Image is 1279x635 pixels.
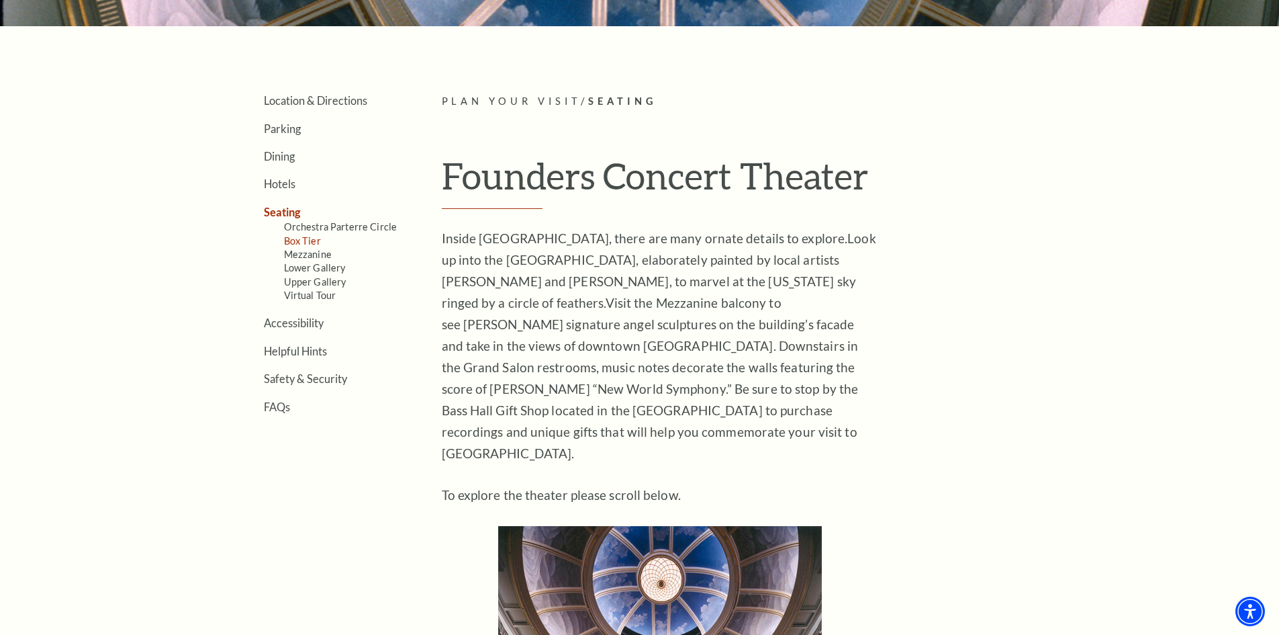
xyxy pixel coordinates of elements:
[284,290,336,301] a: Virtual Tour
[442,230,876,310] span: Look up into the [GEOGRAPHIC_DATA], elaborately painted by local artists [PERSON_NAME] and [PERSO...
[284,249,332,260] a: Mezzanine
[264,316,324,329] a: Accessibility
[284,235,321,247] a: Box Tier
[264,345,327,357] a: Helpful Hints
[284,221,397,232] a: Orchestra Parterre Circle
[264,372,347,385] a: Safety & Security
[264,94,367,107] a: Location & Directions
[442,228,878,464] p: Inside [GEOGRAPHIC_DATA], there are many ornate details to explore. Visit the Mezzanine balcony t...
[284,262,346,273] a: Lower Gallery
[264,400,290,413] a: FAQs
[264,150,295,163] a: Dining
[264,206,301,218] a: Seating
[442,484,878,506] p: To explore the theater please scroll below.
[284,276,346,288] a: Upper Gallery
[1235,597,1265,626] div: Accessibility Menu
[264,122,301,135] a: Parking
[442,93,1056,110] p: /
[264,177,295,190] a: Hotels
[442,95,581,107] span: Plan Your Visit
[588,95,657,107] span: Seating
[442,154,1056,209] h1: Founders Concert Theater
